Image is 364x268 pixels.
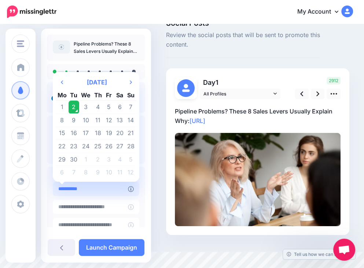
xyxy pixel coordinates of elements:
img: Missinglettr [7,6,56,18]
svg: Previous Month [61,79,63,85]
td: 6 [56,166,69,179]
td: 21 [125,127,136,140]
td: 11 [114,166,125,179]
span: Review the social posts that will be sent to promote this content. [166,30,320,50]
td: 19 [103,127,114,140]
td: 7 [125,101,136,114]
a: All Profiles [200,88,280,99]
a: My Account [290,3,353,21]
th: Th [92,90,104,101]
td: 12 [103,114,114,127]
span: Social Posts [166,19,320,27]
td: 8 [79,166,92,179]
td: 27 [114,140,125,153]
img: article-default-image-icon.png [53,40,70,54]
td: 5 [103,101,114,114]
td: 5 [125,153,136,166]
a: Open chat [333,239,355,261]
img: menu.png [17,40,24,47]
td: 23 [69,140,80,153]
td: 28 [125,140,136,153]
th: Tu [69,90,80,101]
th: Sa [114,90,125,101]
td: 2 [92,153,104,166]
td: 10 [79,114,92,127]
td: 3 [103,153,114,166]
th: Mo [56,90,69,101]
span: 1 [216,79,218,86]
img: user_default_image.png [177,79,195,97]
td: 20 [114,127,125,140]
td: 11 [92,114,104,127]
td: 4 [92,101,104,114]
th: Su [125,90,136,101]
td: 13 [114,114,125,127]
td: 2 [69,101,80,114]
p: Day [200,77,282,88]
img: K7OCLHBNV01SY4AROV2ELMIZY1CM5FM2.jpg [175,133,341,226]
th: We [79,90,92,101]
td: 1 [79,153,92,166]
p: Pipeline Problems? These 8 Sales Levers Usually Explain Why [74,40,139,55]
td: 4 [114,153,125,166]
td: 16 [69,127,80,140]
td: 26 [103,140,114,153]
a: Tell us how we can improve [283,249,355,259]
td: 29 [56,153,69,166]
a: [URL] [190,117,205,124]
td: 22 [56,140,69,153]
td: 3 [79,101,92,114]
td: 7 [69,166,80,179]
td: 8 [56,114,69,127]
td: 9 [69,114,80,127]
td: 1 [56,101,69,114]
td: 30 [69,153,80,166]
td: 18 [92,127,104,140]
td: 25 [92,140,104,153]
th: Select Month [69,75,125,90]
td: 10 [103,166,114,179]
p: Pipeline Problems? These 8 Sales Levers Usually Explain Why: [175,106,341,126]
th: Fr [103,90,114,101]
td: 15 [56,127,69,140]
td: 12 [125,166,136,179]
span: All Profiles [203,90,272,98]
td: 17 [79,127,92,140]
td: 14 [125,114,136,127]
td: 9 [92,166,104,179]
span: 2912 [327,77,341,84]
td: 6 [114,101,125,114]
td: 24 [79,140,92,153]
svg: Next Month [130,79,132,85]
